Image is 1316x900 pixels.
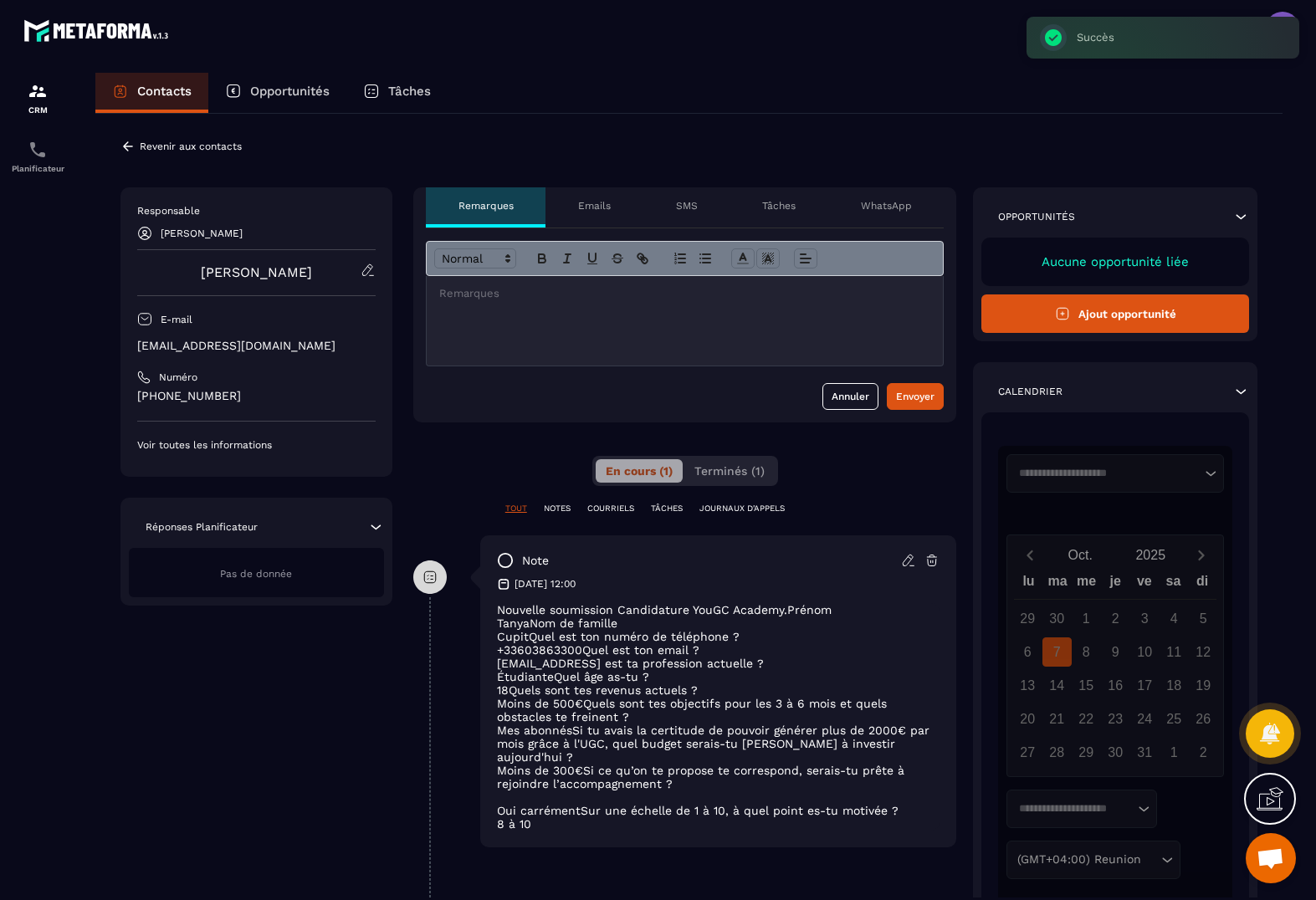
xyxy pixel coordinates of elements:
img: formation [28,81,48,101]
button: Envoyer [887,383,944,410]
a: Opportunités [208,73,346,113]
a: formationformationCRM [4,69,71,127]
p: Tâches [388,84,431,99]
p: note [522,553,549,569]
p: NOTES [544,503,571,514]
p: CupitQuel est ton numéro de téléphone ? [497,630,940,643]
p: CRM [4,105,71,115]
p: SMS [676,199,698,212]
span: Terminés (1) [694,464,765,478]
p: COURRIELS [587,503,634,514]
p: Tâches [762,199,796,212]
p: Aucune opportunité liée [998,254,1232,269]
p: [PERSON_NAME] [161,228,243,239]
p: Calendrier [998,385,1063,398]
p: Moins de 500€Quels sont tes objectifs pour les 3 à 6 mois et quels obstacles te freinent ? [497,697,940,724]
p: TÂCHES [651,503,683,514]
span: Pas de donnée [220,568,292,580]
p: 8 à 10 [497,817,940,831]
p: Nouvelle soumission Candidature YouGC Academy.Prénom [497,603,940,616]
p: Oui carrémentSur une échelle de 1 à 10, à quel point es-tu motivée ? [497,804,940,817]
p: Opportunités [250,84,330,99]
p: [PHONE_NUMBER] [137,388,376,404]
p: Moins de 300€Si ce qu’on te propose te correspond, serais-tu prête à rejoindre l’accompagnement ? [497,764,940,790]
div: Ouvrir le chat [1246,833,1296,883]
p: Remarques [458,199,514,212]
p: [EMAIL_ADDRESS] est ta profession actuelle ? [497,657,940,670]
p: Contacts [137,84,192,99]
p: +33603863300Quel est ton email ? [497,643,940,657]
img: logo [23,15,174,46]
a: [PERSON_NAME] [201,264,312,280]
p: Revenir aux contacts [140,141,242,152]
button: Terminés (1) [684,459,775,483]
div: Envoyer [896,388,935,405]
p: [EMAIL_ADDRESS][DOMAIN_NAME] [137,338,376,354]
img: scheduler [28,140,48,160]
p: ÉtudianteQuel âge as-tu ? [497,670,940,683]
p: JOURNAUX D'APPELS [699,503,785,514]
a: Tâches [346,73,448,113]
p: Mes abonnésSi tu avais la certitude de pouvoir générer plus de 2000€ par mois grâce à l'UGC, quel... [497,724,940,764]
p: Réponses Planificateur [146,520,258,534]
span: En cours (1) [606,464,673,478]
p: Numéro [159,371,197,384]
p: Planificateur [4,164,71,173]
button: Annuler [822,383,878,410]
p: TOUT [505,503,527,514]
p: WhatsApp [861,199,912,212]
p: Voir toutes les informations [137,438,376,452]
p: E-mail [161,313,192,326]
button: Ajout opportunité [981,294,1249,333]
p: Responsable [137,204,376,217]
p: 18Quels sont tes revenus actuels ? [497,683,940,697]
p: Emails [578,199,611,212]
button: En cours (1) [596,459,683,483]
p: TanyaNom de famille [497,616,940,630]
a: schedulerschedulerPlanificateur [4,127,71,186]
p: [DATE] 12:00 [515,577,576,591]
a: Contacts [95,73,208,113]
p: Opportunités [998,210,1075,223]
